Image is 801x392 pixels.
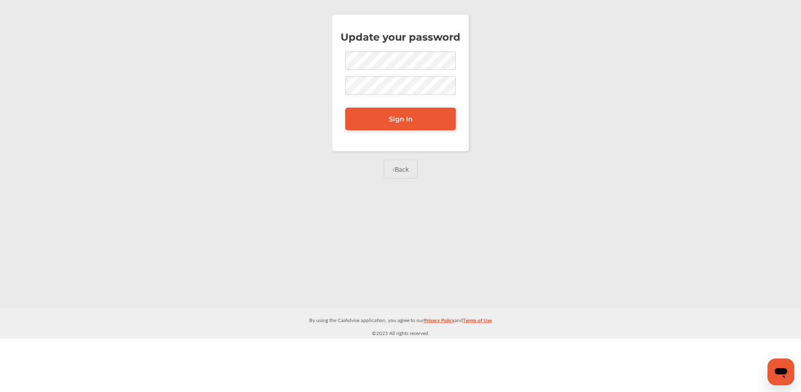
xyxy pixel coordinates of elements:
span: Sign In [389,115,413,123]
p: Update your password [341,33,460,41]
iframe: Button to launch messaging window [767,358,794,385]
a: Sign In [345,108,456,130]
a: Terms of Use [463,315,492,328]
a: ‹Back [384,160,418,178]
a: Privacy Policy [424,315,455,328]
